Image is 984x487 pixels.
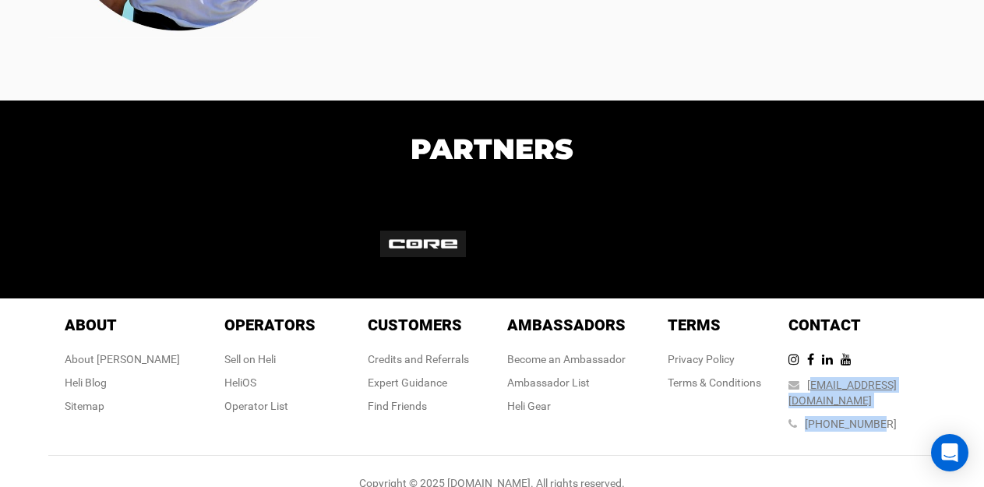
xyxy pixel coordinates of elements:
[788,379,897,407] a: [EMAIL_ADDRESS][DOMAIN_NAME]
[368,316,462,334] span: Customers
[507,316,626,334] span: Ambassadors
[380,231,481,257] img: logo
[788,316,861,334] span: Contact
[65,351,180,367] div: About [PERSON_NAME]
[931,434,968,471] div: Open Intercom Messenger
[668,376,761,389] a: Terms & Conditions
[507,375,626,390] div: Ambassador List
[368,353,469,365] a: Credits and Referrals
[507,400,551,412] a: Heli Gear
[65,398,180,414] div: Sitemap
[805,418,897,430] a: [PHONE_NUMBER]
[224,376,256,389] a: HeliOS
[65,376,107,389] a: Heli Blog
[224,316,316,334] span: Operators
[507,353,626,365] a: Become an Ambassador
[668,316,721,334] span: Terms
[368,398,469,414] div: Find Friends
[224,398,316,414] div: Operator List
[65,316,117,334] span: About
[668,353,735,365] a: Privacy Policy
[224,351,316,367] div: Sell on Heli
[368,376,447,389] a: Expert Guidance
